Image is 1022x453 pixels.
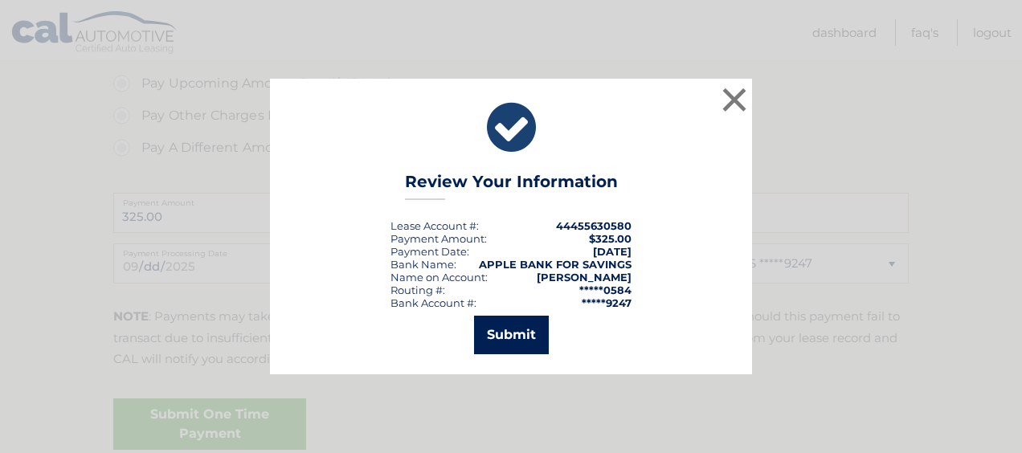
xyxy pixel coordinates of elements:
div: Routing #: [390,284,445,296]
button: Submit [474,316,549,354]
strong: APPLE BANK FOR SAVINGS [479,258,632,271]
span: $325.00 [589,232,632,245]
div: Lease Account #: [390,219,479,232]
strong: 44455630580 [556,219,632,232]
div: Payment Amount: [390,232,487,245]
div: Bank Account #: [390,296,476,309]
span: [DATE] [593,245,632,258]
div: Bank Name: [390,258,456,271]
span: Payment Date [390,245,467,258]
h3: Review Your Information [405,172,618,200]
div: Name on Account: [390,271,488,284]
button: × [718,84,750,116]
strong: [PERSON_NAME] [537,271,632,284]
div: : [390,245,469,258]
